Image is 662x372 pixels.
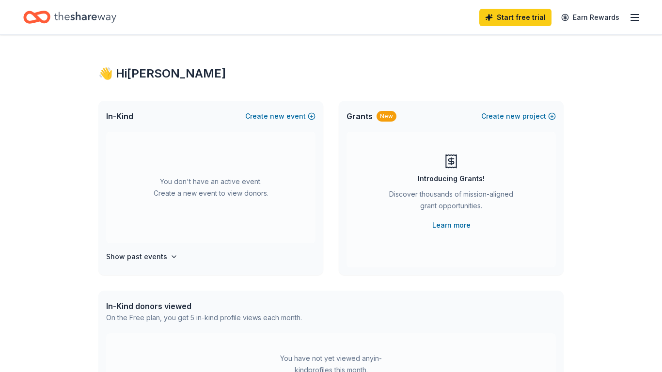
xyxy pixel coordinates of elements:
a: Home [23,6,116,29]
button: Show past events [106,251,178,263]
a: Earn Rewards [555,9,625,26]
a: Learn more [432,219,471,231]
a: Start free trial [479,9,552,26]
div: Discover thousands of mission-aligned grant opportunities. [385,188,517,216]
h4: Show past events [106,251,167,263]
span: new [270,110,284,122]
div: 👋 Hi [PERSON_NAME] [98,66,564,81]
div: In-Kind donors viewed [106,300,302,312]
span: Grants [347,110,373,122]
div: You don't have an active event. Create a new event to view donors. [106,132,315,243]
div: On the Free plan, you get 5 in-kind profile views each month. [106,312,302,324]
div: New [377,111,396,122]
span: In-Kind [106,110,133,122]
button: Createnewproject [481,110,556,122]
div: Introducing Grants! [418,173,485,185]
span: new [506,110,520,122]
button: Createnewevent [245,110,315,122]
